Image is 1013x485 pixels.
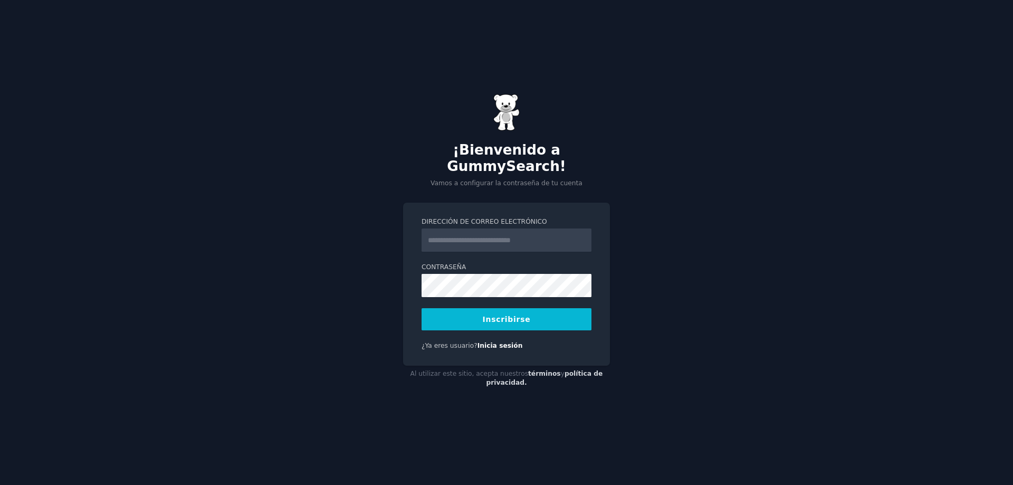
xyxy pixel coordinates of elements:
font: Al utilizar este sitio, acepta nuestros [410,370,528,377]
font: ¡Bienvenido a GummySearch! [447,142,566,175]
button: Inscribirse [422,308,591,330]
font: Vamos a configurar la contraseña de tu cuenta [431,179,582,187]
font: Inscribirse [483,315,531,324]
font: Dirección de correo electrónico [422,218,547,225]
a: Inicia sesión [477,342,523,349]
img: Osito de goma [493,94,520,131]
a: términos [528,370,561,377]
font: y [561,370,565,377]
font: ¿Ya eres usuario? [422,342,477,349]
font: Contraseña [422,263,466,271]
